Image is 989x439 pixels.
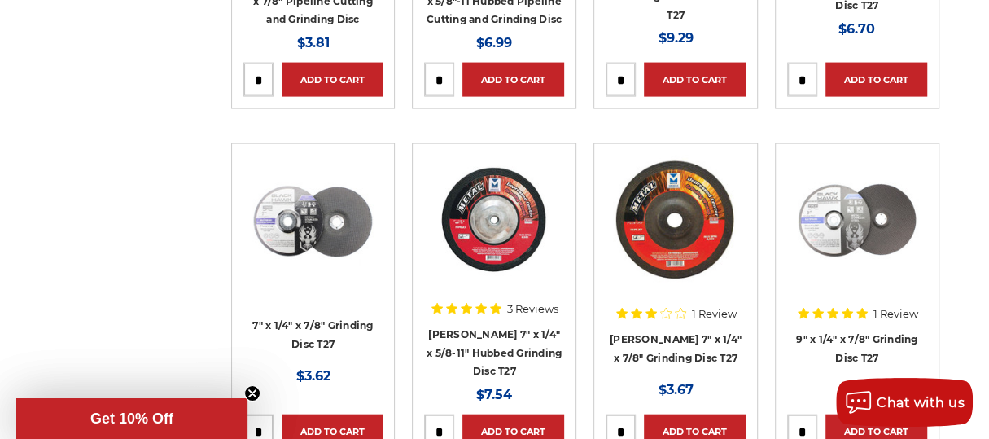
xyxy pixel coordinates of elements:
[476,387,512,402] span: $7.54
[658,382,693,397] span: $3.67
[243,156,383,296] a: BHA 7 in grinding disc
[429,156,559,286] img: 7" x 1/4" x 5/8"-11 Grinding Disc with Hub
[825,63,927,97] a: Add to Cart
[644,63,746,97] a: Add to Cart
[462,63,564,97] a: Add to Cart
[692,309,737,319] span: 1 Review
[658,30,693,46] span: $9.29
[838,21,875,37] span: $6.70
[877,395,965,410] span: Chat with us
[873,309,918,319] span: 1 Review
[424,156,564,296] a: 7" x 1/4" x 5/8"-11 Grinding Disc with Hub
[792,156,922,286] img: High-performance Black Hawk T27 9" grinding wheel designed for metal and stainless steel surfaces.
[427,328,562,377] a: [PERSON_NAME] 7" x 1/4" x 5/8-11" Hubbed Grinding Disc T27
[606,156,746,296] a: 7" x 1/4" x 7/8" Mercer Grinding Wheel
[507,304,558,314] span: 3 Reviews
[90,410,173,427] span: Get 10% Off
[282,63,383,97] a: Add to Cart
[607,156,744,286] img: 7" x 1/4" x 7/8" Mercer Grinding Wheel
[16,398,247,439] div: Get 10% OffClose teaser
[252,319,373,350] a: 7" x 1/4" x 7/8" Grinding Disc T27
[796,333,917,364] a: 9" x 1/4" x 7/8" Grinding Disc T27
[787,156,927,296] a: High-performance Black Hawk T27 9" grinding wheel designed for metal and stainless steel surfaces.
[247,156,378,286] img: BHA 7 in grinding disc
[296,35,329,50] span: $3.81
[610,333,742,364] a: [PERSON_NAME] 7" x 1/4" x 7/8" Grinding Disc T27
[244,385,260,402] button: Close teaser
[476,35,512,50] span: $6.99
[836,378,973,427] button: Chat with us
[295,368,330,384] span: $3.62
